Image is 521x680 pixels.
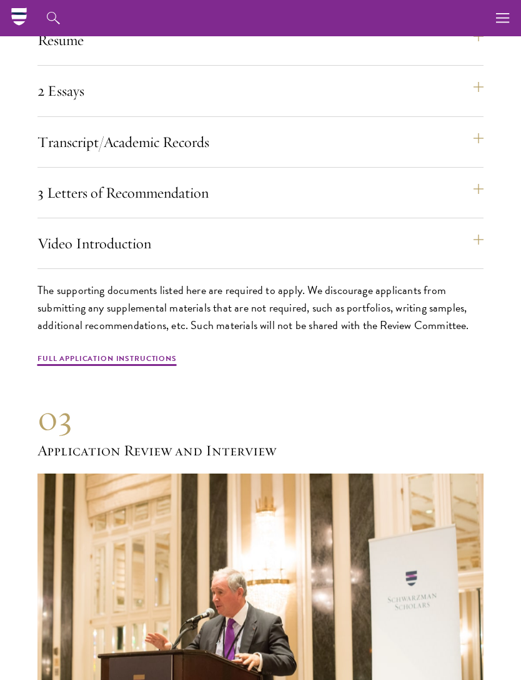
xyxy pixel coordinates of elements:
h3: Application Review and Interview [37,440,484,461]
a: Full Application Instructions [37,353,177,368]
button: Resume [37,25,484,55]
div: 03 [37,396,484,440]
button: 2 Essays [37,76,484,106]
button: Video Introduction [37,228,484,258]
button: Transcript/Academic Records [37,127,484,157]
button: 3 Letters of Recommendation [37,178,484,208]
p: The supporting documents listed here are required to apply. We discourage applicants from submitt... [37,282,484,334]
